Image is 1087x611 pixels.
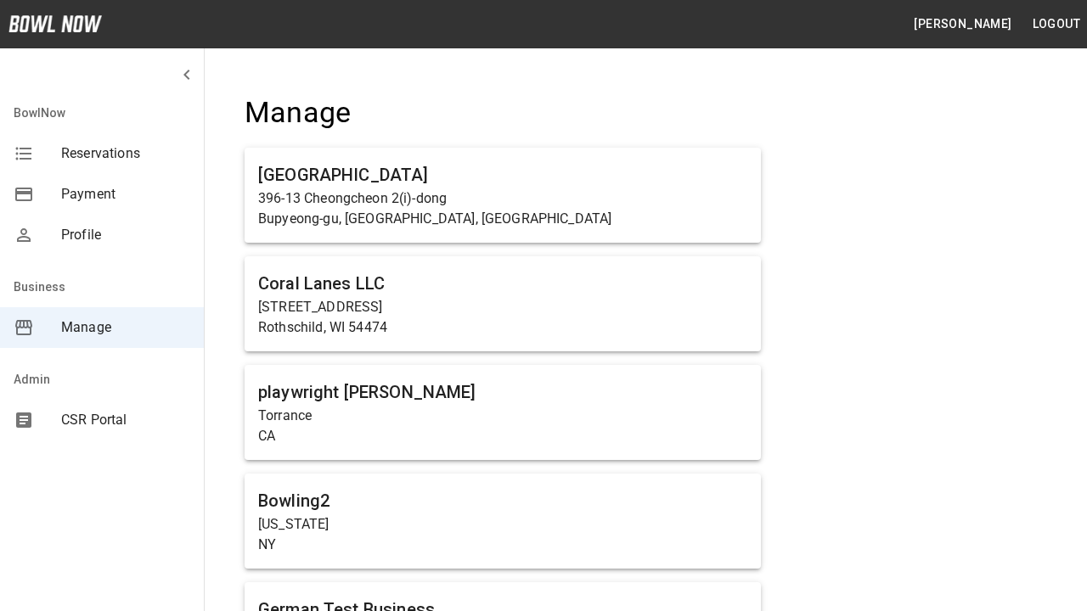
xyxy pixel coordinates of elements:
span: Profile [61,225,190,245]
p: [US_STATE] [258,514,747,535]
p: Bupyeong-gu, [GEOGRAPHIC_DATA], [GEOGRAPHIC_DATA] [258,209,747,229]
h6: playwright [PERSON_NAME] [258,378,747,406]
h6: [GEOGRAPHIC_DATA] [258,161,747,188]
img: logo [8,15,102,32]
p: NY [258,535,747,555]
p: 396-13 Cheongcheon 2(i)-dong [258,188,747,209]
p: [STREET_ADDRESS] [258,297,747,317]
p: CA [258,426,747,446]
p: Torrance [258,406,747,426]
span: Payment [61,184,190,205]
span: CSR Portal [61,410,190,430]
button: Logout [1026,8,1087,40]
h6: Bowling2 [258,487,747,514]
span: Manage [61,317,190,338]
button: [PERSON_NAME] [907,8,1018,40]
h4: Manage [245,95,761,131]
p: Rothschild, WI 54474 [258,317,747,338]
span: Reservations [61,143,190,164]
h6: Coral Lanes LLC [258,270,747,297]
